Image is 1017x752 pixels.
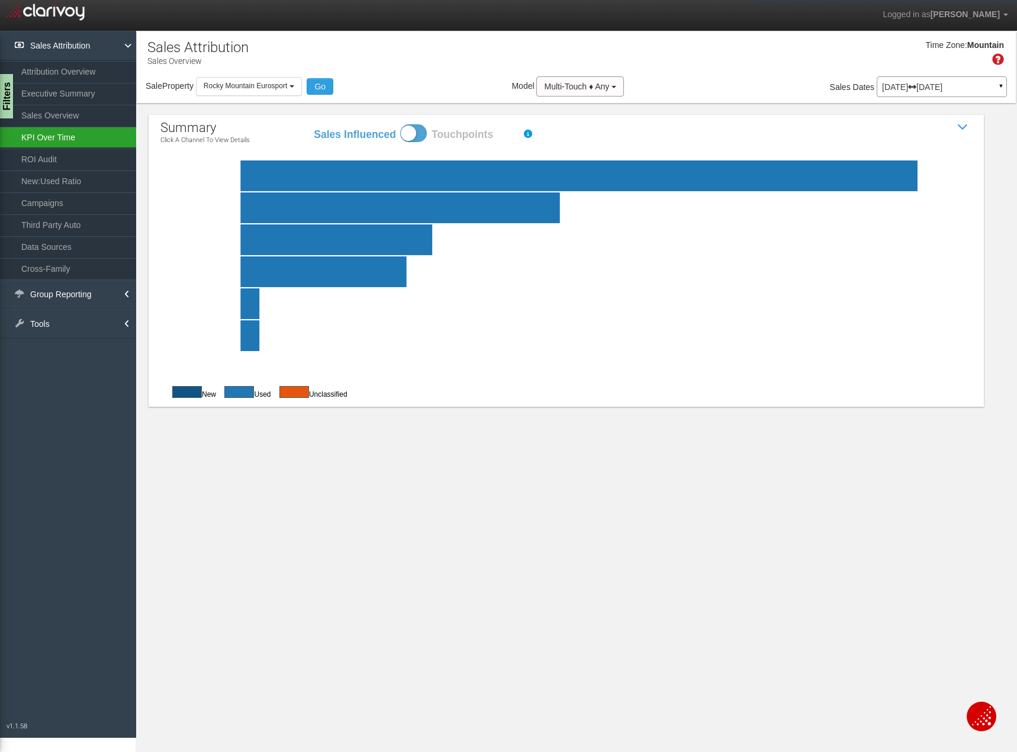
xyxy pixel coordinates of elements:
[160,137,250,144] p: Click a channel to view details
[432,127,514,142] label: Touchpoints
[874,1,1017,29] a: Logged in as[PERSON_NAME]
[166,385,216,400] div: New
[313,127,396,142] label: Sales Influenced
[160,120,216,135] span: summary
[172,386,202,398] button: New
[189,256,1000,287] rect: organic search|0|26|0
[196,77,302,95] button: Rocky Mountain Eurosport
[146,81,162,91] span: Sale
[996,79,1006,98] a: ▼
[189,288,1000,319] rect: paid search|0|3|0
[954,118,972,136] i: Show / Hide Sales Attribution Chart
[204,82,287,90] span: Rocky Mountain Eurosport
[189,224,1000,255] rect: direct|0|30|0
[189,192,1000,223] rect: website tools|0|50|0
[307,78,333,95] button: Go
[273,385,347,400] div: Unclassified
[544,82,609,91] span: Multi-Touch ♦ Any
[279,386,309,398] button: Used
[853,82,875,92] span: Dates
[922,40,967,52] div: Time Zone:
[147,52,249,67] p: Sales Overview
[147,40,249,55] h1: Sales Attribution
[883,9,930,19] span: Logged in as
[218,385,271,400] div: Used
[189,160,1000,191] rect: third party auto|0|106|0
[189,320,1000,351] rect: social|0|3|0
[967,40,1004,52] div: Mountain
[931,9,1000,19] span: [PERSON_NAME]
[882,83,1002,91] p: [DATE] [DATE]
[224,386,254,398] button: Used
[830,82,851,92] span: Sales
[536,76,624,97] button: Multi-Touch ♦ Any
